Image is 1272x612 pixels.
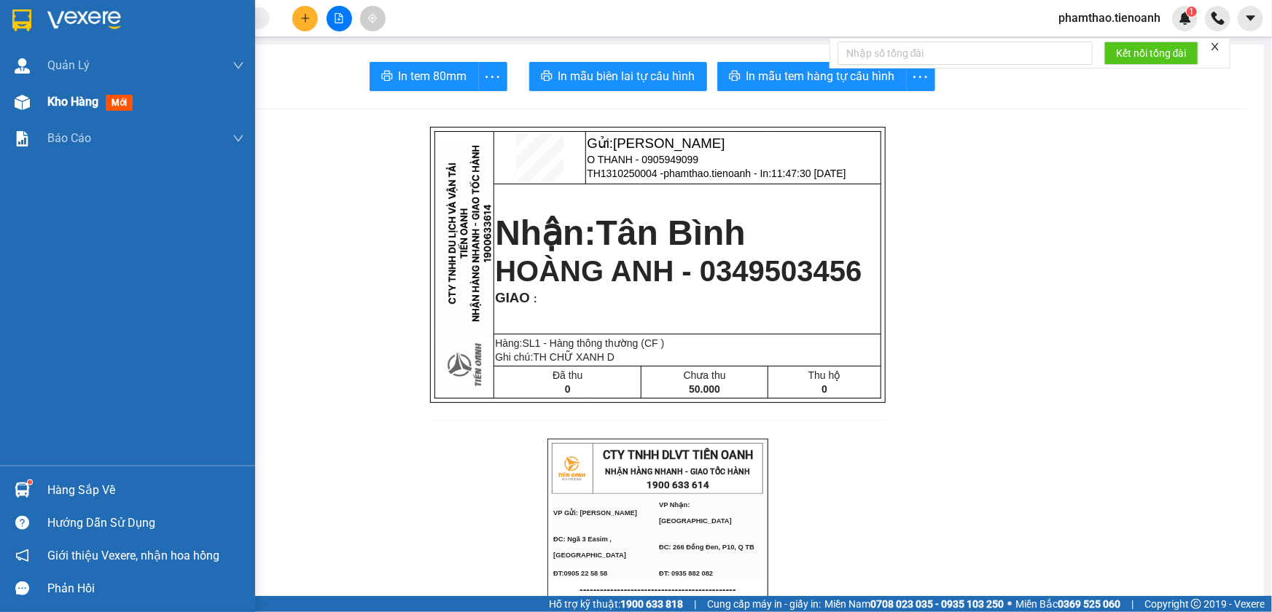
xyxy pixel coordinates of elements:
[80,42,208,55] span: O THANH - 0905949099
[15,549,29,562] span: notification
[746,67,895,85] span: In mẫu tem hàng tự cấu hình
[530,293,537,305] span: :
[707,596,821,612] span: Cung cấp máy in - giấy in:
[580,584,736,595] span: ----------------------------------------------
[80,71,187,96] span: phamthao.tienoanh - In:
[553,570,607,577] span: ĐT:0905 22 58 58
[15,482,30,498] img: warehouse-icon
[529,62,707,91] button: printerIn mẫu biên lai tự cấu hình
[1244,12,1257,25] span: caret-down
[558,67,695,85] span: In mẫu biên lai tự cấu hình
[729,70,741,84] span: printer
[541,70,553,84] span: printer
[28,480,32,484] sup: 1
[495,337,664,349] span: Hàng:SL
[47,479,244,501] div: Hàng sắp về
[1191,599,1201,609] span: copyright
[613,136,725,151] span: [PERSON_NAME]
[360,6,386,31] button: aim
[553,450,590,487] img: logo
[838,42,1093,65] input: Nhập số tổng đài
[596,213,746,252] span: Tân Bình
[47,95,98,109] span: Kho hàng
[1179,12,1192,25] img: icon-new-feature
[907,68,935,86] span: more
[587,154,698,165] span: O THANH - 0905949099
[233,133,244,144] span: down
[15,581,29,595] span: message
[15,95,30,110] img: warehouse-icon
[47,546,219,565] span: Giới thiệu Vexere, nhận hoa hồng
[367,13,378,23] span: aim
[1238,6,1263,31] button: caret-down
[647,479,709,490] strong: 1900 633 614
[15,516,29,530] span: question-circle
[533,351,614,363] span: TH CHỮ XANH D
[659,570,713,577] span: ĐT: 0935 882 082
[1047,9,1172,27] span: phamthao.tienoanh
[553,509,637,517] span: VP Gửi: [PERSON_NAME]
[1058,598,1120,610] strong: 0369 525 060
[717,62,907,91] button: printerIn mẫu tem hàng tự cấu hình
[495,351,614,363] span: Ghi chú:
[822,383,827,395] span: 0
[620,598,683,610] strong: 1900 633 818
[1187,7,1197,17] sup: 1
[549,596,683,612] span: Hỗ trợ kỹ thuật:
[689,383,720,395] span: 50.000
[327,6,352,31] button: file-add
[334,13,344,23] span: file-add
[565,383,571,395] span: 0
[1131,596,1134,612] span: |
[300,13,311,23] span: plus
[30,105,193,184] strong: Nhận:
[684,369,726,381] span: Chưa thu
[495,213,746,252] strong: Nhận:
[553,535,626,559] span: ĐC: Ngã 3 Easim ,[GEOGRAPHIC_DATA]
[587,168,846,179] span: TH1310250004 -
[906,62,935,91] button: more
[47,578,244,600] div: Phản hồi
[47,129,91,147] span: Báo cáo
[93,84,179,96] span: 11:47:30 [DATE]
[399,67,467,85] span: In tem 80mm
[663,168,846,179] span: phamthao.tienoanh - In:
[80,24,192,39] span: [PERSON_NAME]
[870,598,1004,610] strong: 0708 023 035 - 0935 103 250
[479,68,507,86] span: more
[659,544,754,551] span: ĐC: 266 Đồng Đen, P10, Q TB
[771,168,846,179] span: 11:47:30 [DATE]
[1211,12,1225,25] img: phone-icon
[659,501,732,525] span: VP Nhận: [GEOGRAPHIC_DATA]
[47,56,90,74] span: Quản Lý
[47,512,244,534] div: Hướng dẫn sử dụng
[1189,7,1194,17] span: 1
[495,290,530,305] span: GIAO
[606,467,751,476] strong: NHẬN HÀNG NHANH - GIAO TỐC HÀNH
[15,131,30,146] img: solution-icon
[292,6,318,31] button: plus
[1007,601,1012,607] span: ⚪️
[495,255,862,287] span: HOÀNG ANH - 0349503456
[553,369,582,381] span: Đã thu
[80,8,192,39] span: Gửi:
[15,58,30,74] img: warehouse-icon
[694,596,696,612] span: |
[1015,596,1120,612] span: Miền Bắc
[233,60,244,71] span: down
[80,58,187,96] span: TH1310250004 -
[1210,42,1220,52] span: close
[12,9,31,31] img: logo-vxr
[808,369,841,381] span: Thu hộ
[535,337,665,349] span: 1 - Hàng thông thường (CF )
[381,70,393,84] span: printer
[106,95,133,111] span: mới
[1116,45,1187,61] span: Kết nối tổng đài
[824,596,1004,612] span: Miền Nam
[1104,42,1198,65] button: Kết nối tổng đài
[603,448,753,462] span: CTY TNHH DLVT TIẾN OANH
[478,62,507,91] button: more
[587,136,725,151] span: Gửi:
[370,62,479,91] button: printerIn tem 80mm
